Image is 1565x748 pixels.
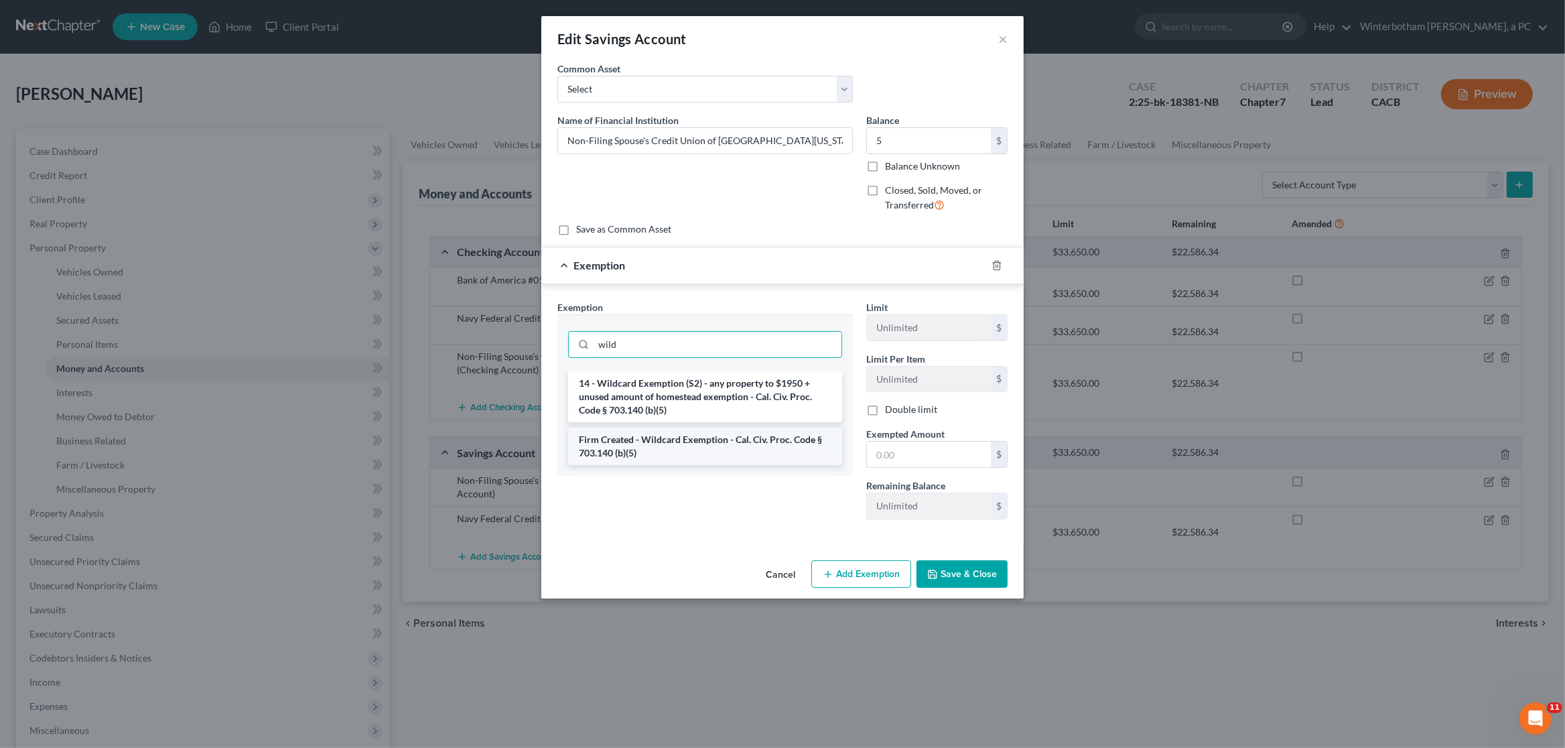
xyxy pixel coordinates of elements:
button: Add Exemption [811,560,911,588]
div: $ [991,315,1007,340]
iframe: Intercom live chat [1519,702,1552,735]
input: Search exemption rules... [594,332,841,357]
input: 0.00 [867,128,991,153]
span: 11 [1547,702,1562,713]
span: Exempted Amount [866,428,945,440]
input: Enter name... [558,128,852,153]
button: × [998,31,1008,47]
label: Balance Unknown [885,160,960,173]
input: 0.00 [867,442,991,467]
li: Firm Created - Wildcard Exemption - Cal. Civ. Proc. Code § 703.140 (b)(5) [568,428,842,465]
input: -- [867,367,991,392]
button: Save & Close [916,560,1008,588]
label: Limit Per Item [866,352,925,366]
label: Save as Common Asset [576,223,671,236]
label: Double limit [885,403,937,416]
span: Exemption [557,302,603,313]
input: -- [867,315,991,340]
div: Edit Savings Account [557,29,687,48]
div: $ [991,128,1007,153]
span: Closed, Sold, Moved, or Transferred [885,184,982,210]
li: 14 - Wildcard Exemption (S2) - any property to $1950 + unused amount of homestead exemption - Cal... [568,371,842,422]
span: Name of Financial Institution [557,115,679,126]
input: -- [867,493,991,519]
span: Exemption [573,259,625,271]
label: Common Asset [557,62,620,76]
div: $ [991,493,1007,519]
label: Balance [866,113,899,127]
div: $ [991,442,1007,467]
div: $ [991,367,1007,392]
button: Cancel [755,562,806,588]
span: Limit [866,302,888,313]
label: Remaining Balance [866,479,945,493]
